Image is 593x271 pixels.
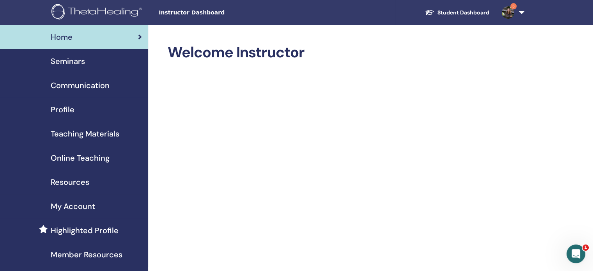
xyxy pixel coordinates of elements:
span: Instructor Dashboard [159,9,276,17]
span: Seminars [51,55,85,67]
span: Highlighted Profile [51,225,119,236]
span: Communication [51,80,110,91]
a: Student Dashboard [419,5,496,20]
span: Online Teaching [51,152,110,164]
img: default.jpg [502,6,514,19]
span: Resources [51,176,89,188]
iframe: Intercom live chat [566,244,585,263]
span: 1 [582,244,589,251]
span: Teaching Materials [51,128,119,140]
h2: Welcome Instructor [168,44,523,62]
img: logo.png [51,4,145,21]
span: Member Resources [51,249,122,260]
span: Home [51,31,73,43]
span: Profile [51,104,74,115]
span: My Account [51,200,95,212]
span: 3 [510,3,517,9]
img: graduation-cap-white.svg [425,9,434,16]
